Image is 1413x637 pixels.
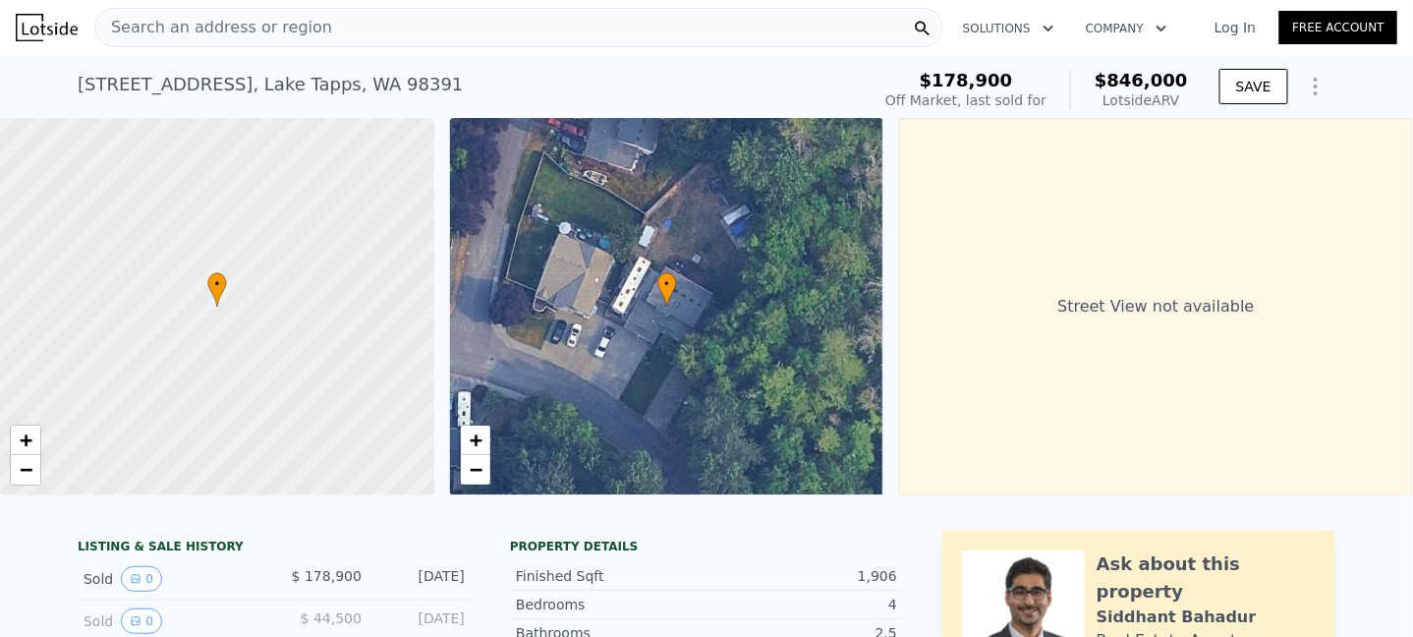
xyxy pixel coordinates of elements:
div: Ask about this property [1097,550,1316,606]
span: Search an address or region [95,16,332,39]
a: Log In [1191,18,1279,37]
div: LISTING & SALE HISTORY [78,539,471,558]
a: Zoom out [11,455,40,485]
span: $ 44,500 [301,610,362,626]
button: View historical data [121,566,162,592]
div: [DATE] [377,608,465,634]
button: Show Options [1296,67,1335,106]
div: Property details [510,539,903,554]
a: Zoom out [461,455,490,485]
span: $846,000 [1095,70,1188,90]
div: Finished Sqft [516,566,706,586]
span: + [20,428,32,452]
div: Lotside ARV [1095,90,1188,110]
span: − [20,457,32,482]
span: $ 178,900 [292,568,362,584]
div: Off Market, last sold for [885,90,1046,110]
div: Street View not available [899,118,1413,495]
span: + [469,428,481,452]
span: − [469,457,481,482]
div: Bedrooms [516,595,706,614]
span: • [207,275,227,293]
button: SAVE [1219,69,1288,104]
span: $178,900 [920,70,1013,90]
div: • [207,272,227,307]
div: Sold [84,566,258,592]
button: Solutions [947,11,1070,46]
button: Company [1070,11,1183,46]
a: Zoom in [461,426,490,455]
div: [DATE] [377,566,465,592]
div: 4 [706,595,897,614]
a: Zoom in [11,426,40,455]
div: [STREET_ADDRESS] , Lake Tapps , WA 98391 [78,71,463,98]
div: Sold [84,608,258,634]
div: • [657,272,677,307]
span: • [657,275,677,293]
a: Free Account [1279,11,1397,44]
div: 1,906 [706,566,897,586]
div: Siddhant Bahadur [1097,606,1257,629]
img: Lotside [16,14,78,41]
button: View historical data [121,608,162,634]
